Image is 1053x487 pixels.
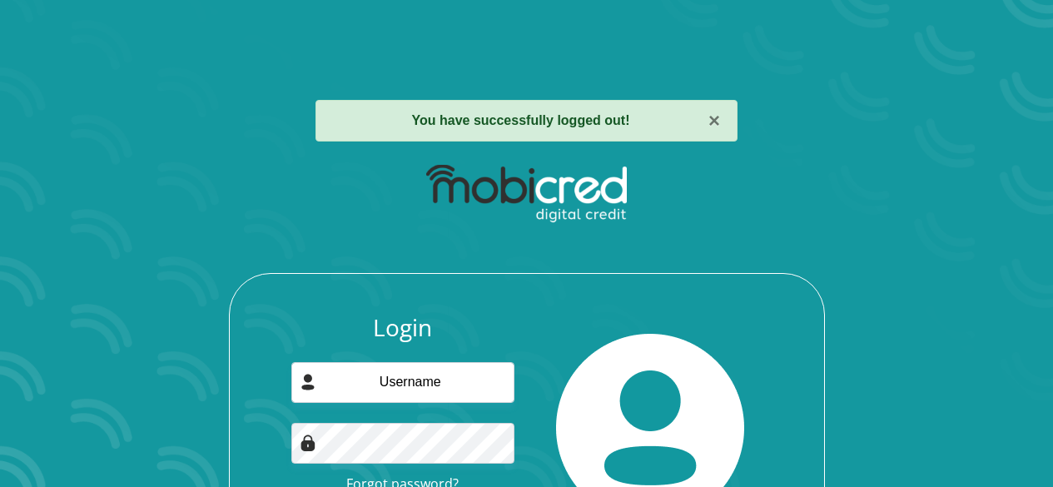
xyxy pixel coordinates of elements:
[291,362,514,403] input: Username
[708,111,720,131] button: ×
[291,314,514,342] h3: Login
[300,435,316,451] img: Image
[412,113,630,127] strong: You have successfully logged out!
[426,165,627,223] img: mobicred logo
[300,374,316,390] img: user-icon image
